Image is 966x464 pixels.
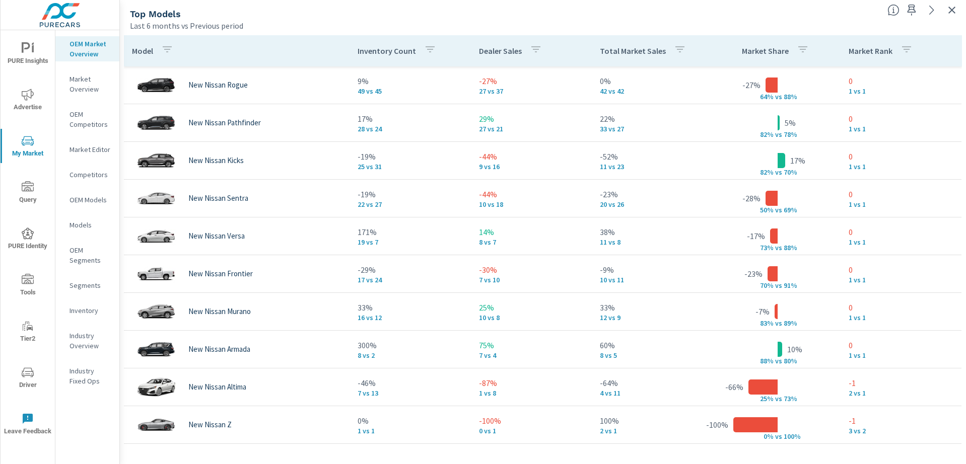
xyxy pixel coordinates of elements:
p: 17% [358,113,462,125]
p: Dealer Sales [479,46,522,56]
p: -1 [849,377,953,389]
p: Inventory [70,305,111,316]
p: -9% [600,264,707,276]
span: PURE Identity [4,227,52,252]
div: OEM Models [55,192,119,207]
img: glamour [136,372,176,402]
p: 33% [358,301,462,314]
div: Segments [55,278,119,293]
span: Tier2 [4,320,52,345]
p: 1 vs 1 [849,238,953,246]
p: 70% v [752,281,779,290]
p: New Nissan Versa [188,231,245,241]
p: New Nissan Altima [188,382,246,392]
p: 17% [790,154,805,167]
p: -1 [849,415,953,427]
p: 73% v [752,243,779,252]
p: 1 vs 8 [479,389,584,397]
p: 1 vs 1 [849,125,953,133]
p: 88% v [752,356,779,365]
p: New Nissan Kicks [188,156,244,165]
p: Model [132,46,153,56]
p: 16 vs 12 [358,314,462,322]
p: 50% v [752,205,779,214]
p: 25% v [752,394,779,403]
p: -30% [479,264,584,276]
p: Segments [70,280,111,290]
div: OEM Market Overview [55,36,119,61]
p: Market Rank [849,46,892,56]
span: My Market [4,135,52,160]
p: 75% [479,339,584,351]
p: s 80% [779,356,803,365]
p: Industry Overview [70,331,111,351]
div: OEM Segments [55,243,119,268]
p: 11 vs 8 [600,238,707,246]
p: 33% [600,301,707,314]
p: -23% [744,268,763,280]
p: 7 vs 13 [358,389,462,397]
p: 1 vs 1 [849,163,953,171]
p: -87% [479,377,584,389]
p: New Nissan Murano [188,307,251,316]
p: Models [70,220,111,230]
p: 64% v [752,92,779,101]
p: s 100% [779,432,803,441]
img: glamour [136,221,176,251]
p: 0 [849,113,953,125]
p: 171% [358,226,462,238]
p: 22% [600,113,707,125]
p: s 89% [779,319,803,328]
div: Market Overview [55,71,119,97]
p: 10 vs 11 [600,276,707,284]
p: s 70% [779,168,803,177]
p: 33 vs 27 [600,125,707,133]
p: -44% [479,188,584,200]
p: 12 vs 9 [600,314,707,322]
img: glamour [136,296,176,327]
img: glamour [136,259,176,289]
p: 0 [849,188,953,200]
p: 17 vs 24 [358,276,462,284]
p: 60% [600,339,707,351]
img: glamour [136,183,176,213]
p: New Nissan Rogue [188,81,248,90]
span: Advertise [4,89,52,113]
p: -27% [742,79,761,91]
p: 1 vs 1 [358,427,462,435]
p: -23% [600,188,707,200]
p: s 73% [779,394,803,403]
img: glamour [136,410,176,440]
p: New Nissan Pathfinder [188,118,261,127]
p: 14% [479,226,584,238]
p: 42 vs 42 [600,87,707,95]
p: Inventory Count [358,46,416,56]
p: Market Overview [70,74,111,94]
p: 4 vs 11 [600,389,707,397]
p: 1 vs 1 [849,276,953,284]
div: Market Editor [55,142,119,157]
p: 0% [600,75,707,87]
img: glamour [136,145,176,176]
p: Total Market Sales [600,46,666,56]
span: Leave Feedback [4,413,52,437]
div: OEM Competitors [55,107,119,132]
p: 0% v [752,432,779,441]
p: 8 vs 2 [358,351,462,359]
p: -66% [725,381,743,393]
span: Driver [4,366,52,391]
p: -100% [479,415,584,427]
p: 1 vs 1 [849,200,953,208]
span: Tools [4,274,52,298]
p: 300% [358,339,462,351]
p: 9% [358,75,462,87]
p: 100% [600,415,707,427]
p: 22 vs 27 [358,200,462,208]
p: 8 vs 7 [479,238,584,246]
p: -27% [479,75,584,87]
p: 27 vs 21 [479,125,584,133]
p: 9 vs 16 [479,163,584,171]
p: 0 [849,75,953,87]
p: 5% [785,117,796,129]
p: 25% [479,301,584,314]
